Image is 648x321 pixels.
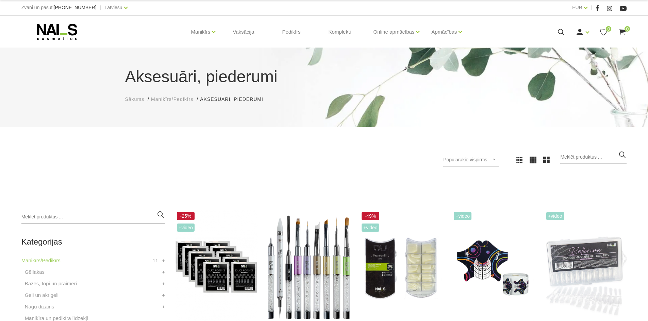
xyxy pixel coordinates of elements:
a: [PHONE_NUMBER] [54,5,97,10]
a: + [162,256,165,265]
input: Meklēt produktus ... [21,210,165,224]
a: + [162,303,165,311]
a: 0 [618,28,627,36]
span: Populārākie vispirms [443,157,487,162]
h1: Aksesuāri, piederumi [125,65,523,89]
a: + [162,280,165,288]
span: +Video [362,224,379,232]
a: Apmācības [431,18,457,46]
a: Geli un akrigeli [25,291,59,299]
a: EUR [572,3,582,12]
span: +Video [454,212,471,220]
a: Online apmācības [373,18,414,46]
a: Bāzes, topi un praimeri [25,280,77,288]
span: | [591,3,592,12]
span: 11 [152,256,158,265]
span: 0 [625,26,630,32]
div: Zvani un pasūti [21,3,97,12]
a: Vaksācija [227,16,260,48]
span: 0 [606,26,611,32]
a: Sākums [125,96,145,103]
a: Latviešu [105,3,122,12]
a: Komplekti [323,16,356,48]
a: 0 [599,28,608,36]
li: Aksesuāri, piederumi [200,96,270,103]
a: Nagu dizains [25,303,54,311]
a: Manikīrs/Pedikīrs [21,256,61,265]
span: -49% [362,212,379,220]
input: Meklēt produktus ... [560,150,627,164]
a: Manikīrs [191,18,211,46]
span: Manikīrs/Pedikīrs [151,96,193,102]
span: +Video [546,212,564,220]
a: + [162,268,165,276]
h2: Kategorijas [21,237,165,246]
span: | [100,3,101,12]
span: Sākums [125,96,145,102]
span: -25% [177,212,195,220]
a: Manikīrs/Pedikīrs [151,96,193,103]
a: Pedikīrs [277,16,306,48]
span: +Video [177,224,195,232]
a: + [162,291,165,299]
a: Gēllakas [25,268,45,276]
